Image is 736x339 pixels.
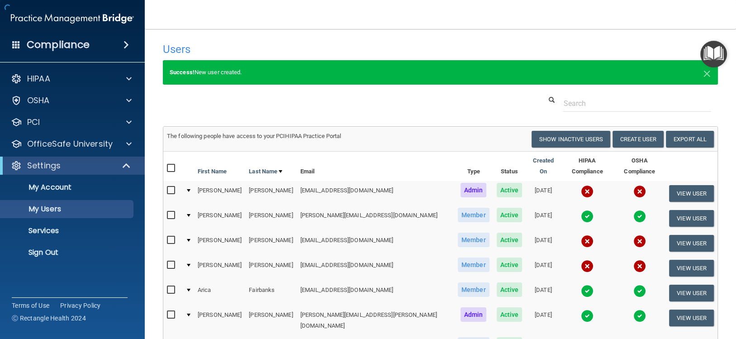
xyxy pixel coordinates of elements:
[27,38,90,51] h4: Compliance
[245,306,296,335] td: [PERSON_NAME]
[493,152,526,181] th: Status
[526,181,561,206] td: [DATE]
[703,67,711,78] button: Close
[458,282,489,297] span: Member
[561,152,614,181] th: HIPAA Compliance
[11,160,131,171] a: Settings
[297,256,454,281] td: [EMAIL_ADDRESS][DOMAIN_NAME]
[6,248,129,257] p: Sign Out
[194,181,245,206] td: [PERSON_NAME]
[497,208,522,222] span: Active
[12,301,49,310] a: Terms of Use
[194,256,245,281] td: [PERSON_NAME]
[633,285,646,297] img: tick.e7d51cea.svg
[163,43,481,55] h4: Users
[11,138,132,149] a: OfficeSafe University
[581,260,594,272] img: cross.ca9f0e7f.svg
[6,226,129,235] p: Services
[633,235,646,248] img: cross.ca9f0e7f.svg
[703,63,711,81] span: ×
[633,260,646,272] img: cross.ca9f0e7f.svg
[461,307,487,322] span: Admin
[532,131,610,148] button: Show Inactive Users
[297,231,454,256] td: [EMAIL_ADDRESS][DOMAIN_NAME]
[666,131,714,148] a: Export All
[458,233,489,247] span: Member
[526,306,561,335] td: [DATE]
[497,282,522,297] span: Active
[297,281,454,306] td: [EMAIL_ADDRESS][DOMAIN_NAME]
[245,206,296,231] td: [PERSON_NAME]
[454,152,493,181] th: Type
[194,231,245,256] td: [PERSON_NAME]
[245,281,296,306] td: Fairbanks
[194,281,245,306] td: Arica
[633,185,646,198] img: cross.ca9f0e7f.svg
[194,306,245,335] td: [PERSON_NAME]
[6,205,129,214] p: My Users
[245,181,296,206] td: [PERSON_NAME]
[581,285,594,297] img: tick.e7d51cea.svg
[581,185,594,198] img: cross.ca9f0e7f.svg
[613,131,664,148] button: Create User
[297,152,454,181] th: Email
[170,69,195,76] strong: Success!
[249,166,282,177] a: Last Name
[497,183,522,197] span: Active
[669,210,714,227] button: View User
[497,258,522,272] span: Active
[27,95,50,106] p: OSHA
[529,155,557,177] a: Created On
[245,231,296,256] td: [PERSON_NAME]
[669,285,714,301] button: View User
[6,183,129,192] p: My Account
[461,183,487,197] span: Admin
[245,256,296,281] td: [PERSON_NAME]
[526,231,561,256] td: [DATE]
[60,301,101,310] a: Privacy Policy
[563,95,711,112] input: Search
[27,73,50,84] p: HIPAA
[11,117,132,128] a: PCI
[526,281,561,306] td: [DATE]
[297,181,454,206] td: [EMAIL_ADDRESS][DOMAIN_NAME]
[700,41,727,67] button: Open Resource Center
[11,73,132,84] a: HIPAA
[11,10,134,28] img: PMB logo
[11,95,132,106] a: OSHA
[297,206,454,231] td: [PERSON_NAME][EMAIL_ADDRESS][DOMAIN_NAME]
[614,152,666,181] th: OSHA Compliance
[27,160,61,171] p: Settings
[12,314,86,323] span: Ⓒ Rectangle Health 2024
[27,117,40,128] p: PCI
[669,260,714,277] button: View User
[581,210,594,223] img: tick.e7d51cea.svg
[581,310,594,322] img: tick.e7d51cea.svg
[497,307,522,322] span: Active
[581,235,594,248] img: cross.ca9f0e7f.svg
[669,235,714,252] button: View User
[458,208,489,222] span: Member
[27,138,113,149] p: OfficeSafe University
[297,306,454,335] td: [PERSON_NAME][EMAIL_ADDRESS][PERSON_NAME][DOMAIN_NAME]
[526,256,561,281] td: [DATE]
[198,166,227,177] a: First Name
[163,60,718,85] div: New user created.
[194,206,245,231] td: [PERSON_NAME]
[167,133,342,139] span: The following people have access to your PCIHIPAA Practice Portal
[458,258,489,272] span: Member
[669,185,714,202] button: View User
[526,206,561,231] td: [DATE]
[669,310,714,326] button: View User
[633,210,646,223] img: tick.e7d51cea.svg
[633,310,646,322] img: tick.e7d51cea.svg
[497,233,522,247] span: Active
